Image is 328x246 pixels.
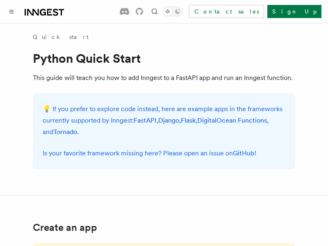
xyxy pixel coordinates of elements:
a: Sign Up [267,5,321,18]
a: DigitalOcean Functions [197,116,267,124]
a: Quick start [33,33,89,41]
a: Flask [181,116,196,124]
button: Find something... [150,7,159,16]
a: Contact sales [189,5,264,18]
a: Tornado [53,128,77,136]
p: 💡 If you prefer to explore code instead, here are example apps in the frameworks currently suppor... [43,103,285,138]
h1: Python Quick Start [33,51,295,66]
button: Toggle dark mode [163,7,182,16]
p: This guide will teach you how to add Inngest to a FastAPI app and run an Inngest function. [33,72,295,84]
a: GitHub [233,149,255,157]
p: Is your favorite framework missing here? Please open an issue on ! [43,148,285,159]
a: FastAPI [134,116,157,124]
a: Django [158,116,179,124]
button: Toggle navigation [7,7,16,16]
a: Create an app [33,222,97,233]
